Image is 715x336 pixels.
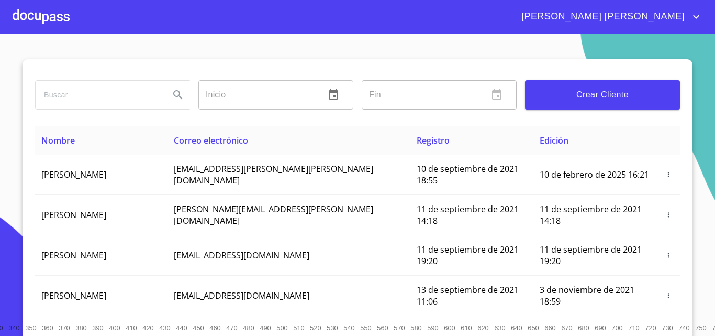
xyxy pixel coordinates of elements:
span: 510 [293,324,304,332]
span: 11 de septiembre de 2021 19:20 [417,244,519,267]
span: 520 [310,324,321,332]
span: 3 de noviembre de 2021 18:59 [540,284,634,307]
span: 350 [25,324,36,332]
span: [EMAIL_ADDRESS][PERSON_NAME][PERSON_NAME][DOMAIN_NAME] [174,163,373,186]
span: 10 de septiembre de 2021 18:55 [417,163,519,186]
span: 640 [511,324,522,332]
span: 10 de febrero de 2025 16:21 [540,169,649,180]
span: 620 [477,324,488,332]
span: 630 [494,324,505,332]
span: 720 [645,324,656,332]
span: 370 [59,324,70,332]
input: search [36,81,161,109]
span: 650 [528,324,539,332]
span: 500 [276,324,287,332]
button: account of current user [513,8,702,25]
span: Crear Cliente [533,88,672,102]
span: 700 [611,324,622,332]
span: 750 [695,324,706,332]
span: 680 [578,324,589,332]
span: Nombre [41,135,75,146]
span: 13 de septiembre de 2021 11:06 [417,284,519,307]
span: 530 [327,324,338,332]
span: [EMAIL_ADDRESS][DOMAIN_NAME] [174,290,309,301]
span: 410 [126,324,137,332]
span: 430 [159,324,170,332]
span: 470 [226,324,237,332]
span: 550 [360,324,371,332]
span: 560 [377,324,388,332]
span: 11 de septiembre de 2021 14:18 [540,203,642,226]
span: 670 [561,324,572,332]
span: 570 [394,324,405,332]
span: 11 de septiembre de 2021 19:20 [540,244,642,267]
span: 600 [444,324,455,332]
span: 460 [209,324,220,332]
span: Registro [417,135,450,146]
button: Crear Cliente [525,80,680,110]
button: Search [165,82,191,107]
span: [PERSON_NAME] [41,250,106,261]
span: 420 [142,324,153,332]
span: [PERSON_NAME][EMAIL_ADDRESS][PERSON_NAME][DOMAIN_NAME] [174,203,373,226]
span: [EMAIL_ADDRESS][DOMAIN_NAME] [174,250,309,261]
span: 390 [92,324,103,332]
span: 690 [595,324,606,332]
span: 450 [193,324,204,332]
span: 11 de septiembre de 2021 14:18 [417,203,519,226]
span: 540 [343,324,354,332]
span: 590 [427,324,438,332]
span: 490 [260,324,271,332]
span: 610 [461,324,472,332]
span: 580 [410,324,421,332]
span: [PERSON_NAME] [41,169,106,180]
span: 740 [678,324,689,332]
span: Edición [540,135,568,146]
span: Correo electrónico [174,135,248,146]
span: 360 [42,324,53,332]
span: [PERSON_NAME] [41,290,106,301]
span: 480 [243,324,254,332]
span: 400 [109,324,120,332]
span: [PERSON_NAME] [PERSON_NAME] [513,8,690,25]
span: 730 [662,324,673,332]
span: 440 [176,324,187,332]
span: 340 [8,324,19,332]
span: 710 [628,324,639,332]
span: 660 [544,324,555,332]
span: 380 [75,324,86,332]
span: [PERSON_NAME] [41,209,106,221]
